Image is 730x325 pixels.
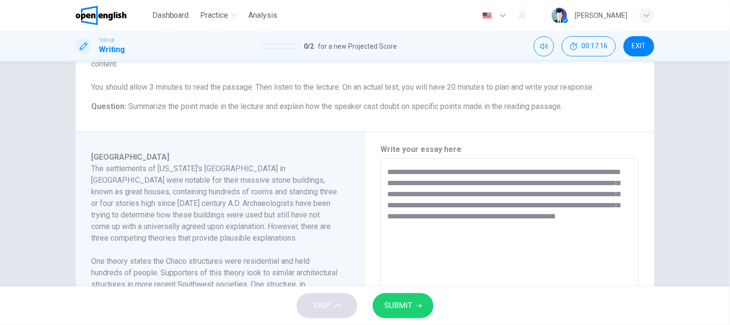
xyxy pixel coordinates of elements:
[149,7,193,24] button: Dashboard
[91,256,338,325] h6: One theory states the Chaco structures were residential and held hundreds of people. Supporters o...
[481,12,493,19] img: en
[201,10,229,21] span: Practice
[152,10,189,21] span: Dashboard
[581,42,608,50] span: 00:17:16
[304,41,314,52] span: 0 / 2
[99,37,114,44] span: TOEFL®
[562,36,616,56] button: 00:17:16
[534,36,554,56] div: Mute
[552,8,567,23] img: Profile picture
[91,152,169,162] span: [GEOGRAPHIC_DATA]
[318,41,397,52] span: for a new Projected Score
[249,10,278,21] span: Analysis
[91,101,639,112] h6: Question :
[384,299,412,312] span: SUBMIT
[128,102,562,111] span: Summarize the point made in the lecture and explain how the speaker cast doubt on specific points...
[91,163,338,244] h6: The settlements of [US_STATE]'s [GEOGRAPHIC_DATA] in [GEOGRAPHIC_DATA] were notable for their mas...
[245,7,282,24] button: Analysis
[373,293,433,318] button: SUBMIT
[197,7,241,24] button: Practice
[562,36,616,56] div: Hide
[76,6,149,25] a: OpenEnglish logo
[380,144,639,155] h6: Write your essay here
[575,10,627,21] div: [PERSON_NAME]
[632,42,646,50] span: EXIT
[99,44,125,55] h1: Writing
[623,36,654,56] button: EXIT
[76,6,126,25] img: OpenEnglish logo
